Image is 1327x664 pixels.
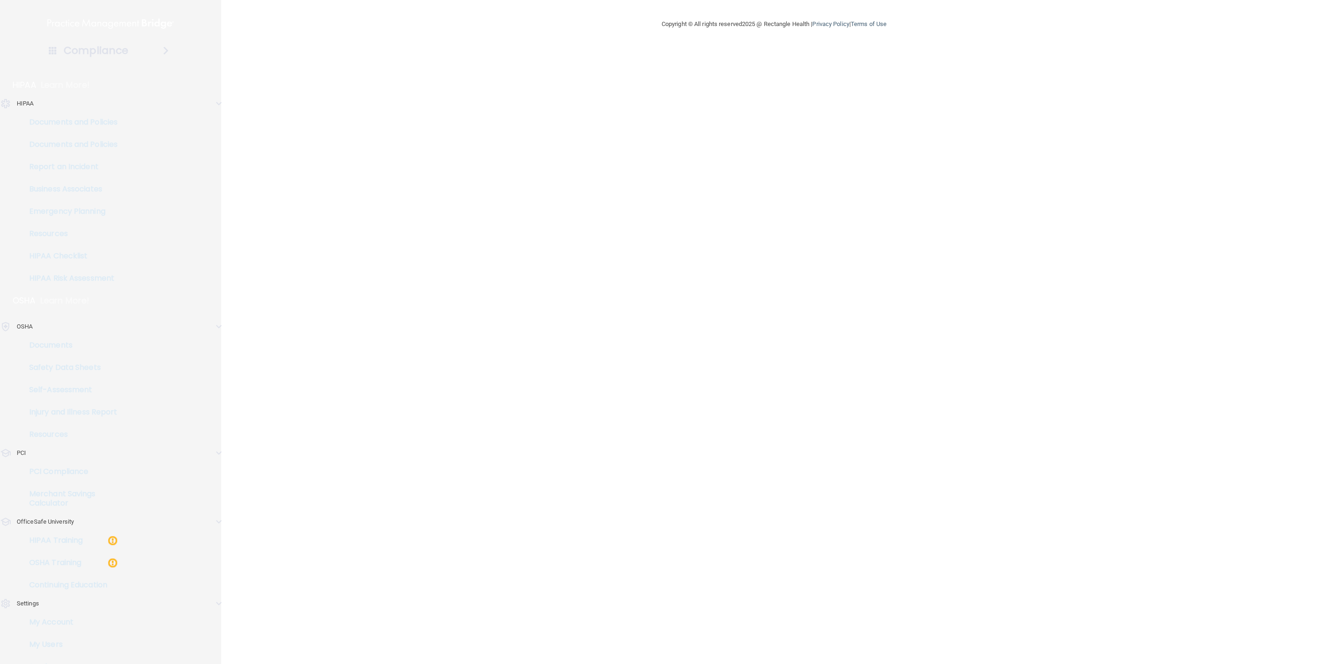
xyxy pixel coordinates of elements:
p: HIPAA Training [6,536,83,545]
p: HIPAA Risk Assessment [6,274,133,283]
p: Report an Incident [6,162,133,171]
p: My Account [6,618,133,627]
p: Safety Data Sheets [6,363,133,372]
p: Injury and Illness Report [6,408,133,417]
img: PMB logo [47,14,174,33]
a: Privacy Policy [812,20,849,27]
p: OSHA [17,321,33,332]
p: Documents and Policies [6,118,133,127]
a: Terms of Use [851,20,887,27]
p: PCI Compliance [6,467,133,476]
h4: Compliance [64,44,128,57]
img: warning-circle.0cc9ac19.png [107,557,118,569]
p: OfficeSafe University [17,516,74,527]
p: HIPAA Checklist [6,251,133,261]
p: OSHA [13,295,36,306]
p: Continuing Education [6,580,133,590]
p: Learn More! [41,79,90,91]
p: My Users [6,640,133,649]
p: Documents and Policies [6,140,133,149]
p: HIPAA [17,98,34,109]
p: OSHA Training [6,558,81,567]
p: PCI [17,447,26,459]
p: Business Associates [6,184,133,194]
div: Copyright © All rights reserved 2025 @ Rectangle Health | | [604,9,944,39]
p: Learn More! [40,295,90,306]
p: Resources [6,430,133,439]
p: Emergency Planning [6,207,133,216]
p: Documents [6,341,133,350]
p: HIPAA [13,79,36,91]
p: Self-Assessment [6,385,133,394]
p: Resources [6,229,133,238]
p: Merchant Savings Calculator [6,489,133,508]
img: warning-circle.0cc9ac19.png [107,535,118,546]
p: Settings [17,598,39,609]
